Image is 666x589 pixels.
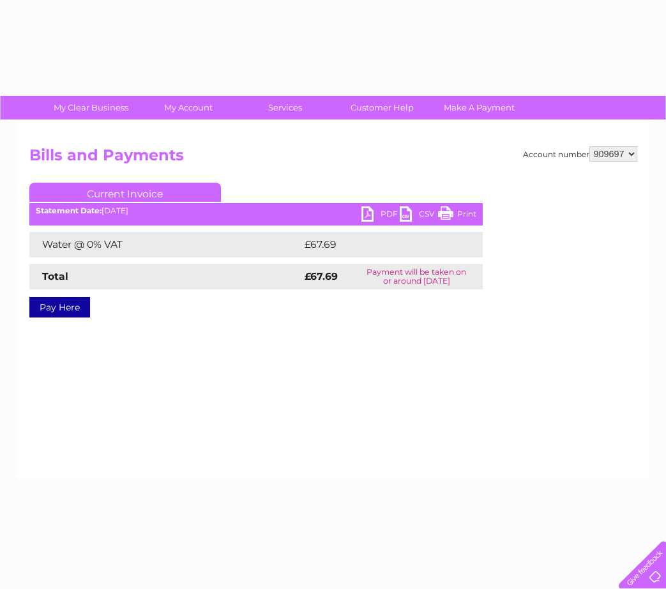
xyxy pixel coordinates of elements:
td: Payment will be taken on or around [DATE] [351,264,483,289]
a: Pay Here [29,297,90,317]
a: Customer Help [329,96,435,119]
a: Make A Payment [427,96,532,119]
a: Current Invoice [29,183,221,202]
a: Print [438,206,476,225]
div: [DATE] [29,206,483,215]
b: Statement Date: [36,206,102,215]
strong: Total [42,270,68,282]
a: PDF [361,206,400,225]
td: £67.69 [301,232,457,257]
a: My Account [135,96,241,119]
a: CSV [400,206,438,225]
a: My Clear Business [38,96,144,119]
a: Services [232,96,338,119]
strong: £67.69 [305,270,338,282]
h2: Bills and Payments [29,146,637,171]
div: Account number [523,146,637,162]
td: Water @ 0% VAT [29,232,301,257]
